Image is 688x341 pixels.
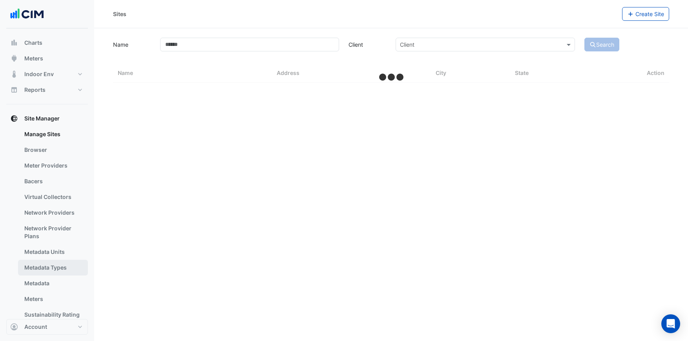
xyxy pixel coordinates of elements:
span: City [436,69,446,76]
label: Client [344,38,391,51]
a: Meter Providers [18,158,88,173]
a: Manage Sites [18,126,88,142]
button: Site Manager [6,111,88,126]
app-icon: Indoor Env [10,70,18,78]
a: Network Provider Plans [18,221,88,244]
a: Virtual Collectors [18,189,88,205]
span: Charts [24,39,42,47]
a: Sustainability Rating Types [18,307,88,330]
span: State [515,69,529,76]
a: Metadata Types [18,260,88,275]
a: Browser [18,142,88,158]
button: Create Site [622,7,670,21]
a: Metadata [18,275,88,291]
span: Reports [24,86,46,94]
span: Create Site [635,11,664,17]
span: Account [24,323,47,331]
app-icon: Charts [10,39,18,47]
a: Network Providers [18,205,88,221]
app-icon: Site Manager [10,115,18,122]
app-icon: Reports [10,86,18,94]
button: Reports [6,82,88,98]
img: Company Logo [9,6,45,22]
span: Indoor Env [24,70,54,78]
app-icon: Meters [10,55,18,62]
span: Name [118,69,133,76]
button: Account [6,319,88,335]
a: Metadata Units [18,244,88,260]
button: Meters [6,51,88,66]
button: Indoor Env [6,66,88,82]
div: Site Manager [6,126,88,334]
span: Action [647,69,664,78]
span: Address [277,69,299,76]
span: Site Manager [24,115,60,122]
a: Bacers [18,173,88,189]
a: Meters [18,291,88,307]
div: Open Intercom Messenger [661,314,680,333]
label: Name [108,38,155,51]
div: Sites [113,10,126,18]
button: Charts [6,35,88,51]
span: Meters [24,55,43,62]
